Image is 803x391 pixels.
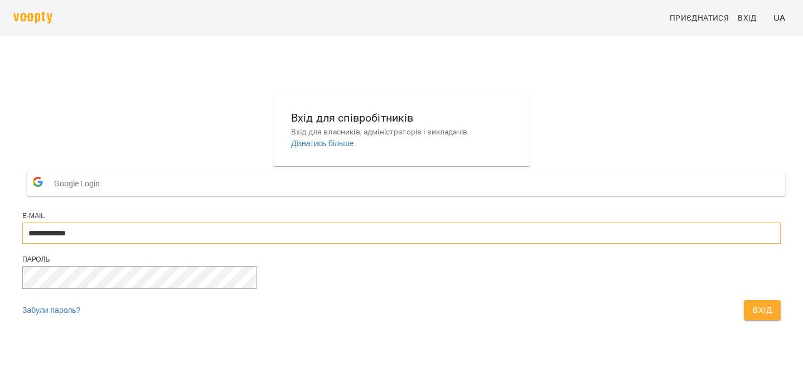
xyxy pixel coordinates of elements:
[291,127,512,138] p: Вхід для власників, адміністраторів і викладачів.
[733,8,769,28] a: Вхід
[22,306,80,315] a: Забули пароль?
[22,211,781,221] div: E-mail
[27,171,785,196] button: Google Login
[291,139,354,148] a: Дізнатись більше
[54,172,105,195] span: Google Login
[744,300,781,320] button: Вхід
[753,303,772,317] span: Вхід
[665,8,733,28] a: Приєднатися
[670,11,729,25] span: Приєднатися
[22,255,781,264] div: Пароль
[282,100,521,158] button: Вхід для співробітниківВхід для власників, адміністраторів і викладачів.Дізнатись більше
[773,12,785,23] span: UA
[769,7,790,28] button: UA
[291,109,512,127] h6: Вхід для співробітників
[13,12,52,23] img: voopty.png
[738,11,757,25] span: Вхід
